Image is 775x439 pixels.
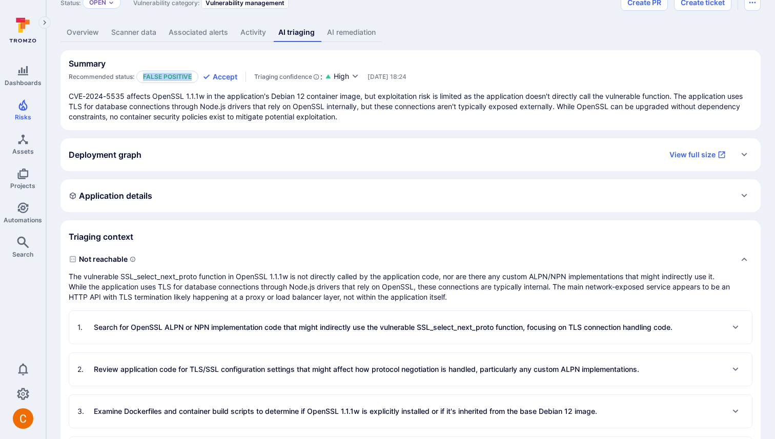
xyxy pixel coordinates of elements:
a: Overview [60,23,105,42]
svg: AI Triaging Agent self-evaluates the confidence behind recommended status based on the depth and ... [313,72,319,82]
span: Recommended status: [69,73,134,80]
div: Expand [69,311,752,344]
p: Review application code for TLS/SSL configuration settings that might affect how protocol negotia... [94,364,639,374]
div: : [254,72,322,82]
h2: Deployment graph [69,150,141,160]
span: 3 . [77,406,92,416]
p: Examine Dockerfiles and container build scripts to determine if OpenSSL 1.1.1w is explicitly inst... [94,406,597,416]
span: Triaging confidence [254,72,312,82]
span: Not reachable [69,251,732,267]
p: Search for OpenSSL ALPN or NPN implementation code that might indirectly use the vulnerable SSL_s... [94,322,672,332]
img: ACg8ocJuq_DPPTkXyD9OlTnVLvDrpObecjcADscmEHLMiTyEnTELew=s96-c [13,408,33,429]
div: Vulnerability tabs [60,23,761,42]
p: The vulnerable SSL_select_next_proto function in OpenSSL 1.1.1w is not directly called by the app... [69,271,732,302]
span: Assets [12,148,34,155]
p: CVE-2024-5535 affects OpenSSL 1.1.1w in the application's Debian 12 container image, but exploita... [69,91,752,122]
a: Associated alerts [162,23,234,42]
span: Automations [4,216,42,224]
a: AI remediation [321,23,382,42]
a: Activity [234,23,272,42]
p: False positive [136,71,198,83]
span: Risks [15,113,31,121]
span: High [334,71,349,81]
div: Camilo Rivera [13,408,33,429]
a: View full size [663,147,732,163]
span: Search [12,250,33,258]
button: Expand navigation menu [38,16,51,29]
div: Expand [60,138,761,171]
h2: Application details [69,191,152,201]
a: Scanner data [105,23,162,42]
span: 2 . [77,364,92,374]
svg: Indicates if a vulnerability code, component, function or a library can actually be reached or in... [130,256,136,262]
span: Projects [10,182,35,190]
h2: Summary [69,58,106,69]
a: AI triaging [272,23,321,42]
span: 1 . [77,322,92,332]
button: High [334,71,359,82]
span: Only visible to Tromzo users [368,73,406,80]
div: Collapse [69,251,752,302]
i: Expand navigation menu [41,18,48,27]
button: Accept [202,72,237,82]
div: Expand [60,179,761,212]
div: Expand [69,353,752,386]
div: Expand [69,395,752,428]
span: Dashboards [5,79,42,87]
h2: Triaging context [69,232,133,242]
